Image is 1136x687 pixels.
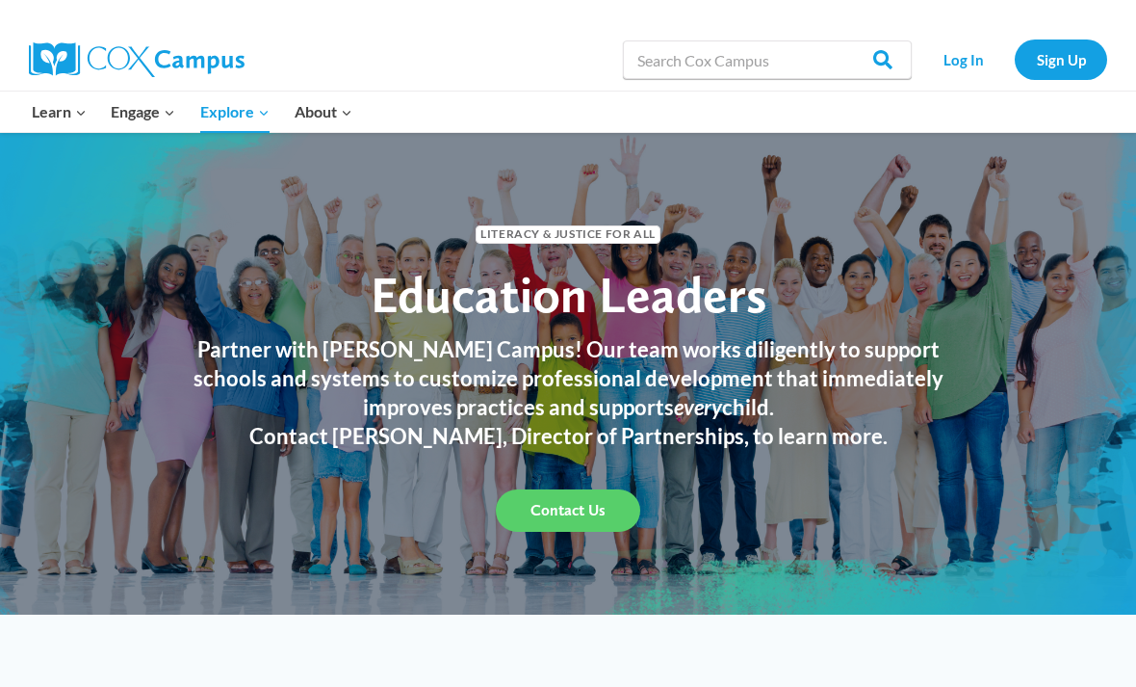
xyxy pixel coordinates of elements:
a: Log In [921,40,1005,79]
img: Cox Campus [29,42,245,77]
a: Sign Up [1015,40,1107,79]
nav: Secondary Navigation [921,40,1107,79]
a: Contact Us [496,489,640,532]
span: Explore [200,99,270,124]
nav: Primary Navigation [19,92,364,132]
em: every [674,394,722,420]
span: Literacy & Justice for All [476,225,659,244]
h3: Contact [PERSON_NAME], Director of Partnerships, to learn more. [173,422,963,451]
input: Search Cox Campus [623,40,912,79]
span: Education Leaders [371,264,766,325]
span: Engage [111,99,175,124]
span: Learn [32,99,87,124]
h3: Partner with [PERSON_NAME] Campus! Our team works diligently to support schools and systems to cu... [173,335,963,422]
span: Contact Us [530,501,606,519]
span: About [295,99,352,124]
